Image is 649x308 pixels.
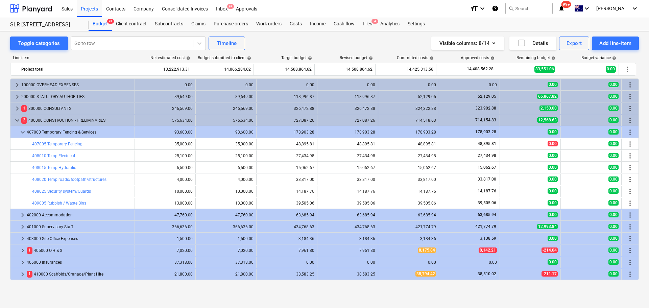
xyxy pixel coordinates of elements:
[626,211,634,219] span: More actions
[252,17,286,31] a: Work orders
[259,224,314,229] div: 434,768.63
[475,106,497,111] span: 323,902.88
[19,246,27,255] span: keyboard_arrow_right
[608,117,619,123] span: 0.00
[581,55,616,60] div: Budget variance
[608,188,619,194] span: 0.00
[13,104,21,113] span: keyboard_arrow_right
[198,260,254,265] div: 37,318.00
[21,105,27,112] span: 1
[138,177,193,182] div: 4,000.00
[381,224,436,229] div: 421,774.79
[198,82,254,87] div: 0.00
[626,140,634,148] span: More actions
[548,82,558,87] span: 0.00
[567,39,582,48] div: Export
[608,259,619,265] span: 0.00
[198,189,254,194] div: 10,000.00
[210,17,252,31] a: Purchase orders
[559,37,590,50] button: Export
[477,94,497,99] span: 52,129.05
[479,247,497,253] span: 8,142.21
[415,271,436,277] span: 38,794.42
[626,199,634,207] span: More actions
[259,153,314,158] div: 27,434.98
[151,17,187,31] a: Subcontracts
[13,81,21,89] span: keyboard_arrow_right
[227,4,234,9] span: 9+
[10,21,80,28] div: SLR [STREET_ADDRESS]
[548,259,558,265] span: 0.00
[259,106,314,111] div: 326,472.88
[381,236,436,241] div: 3,184.36
[477,189,497,193] span: 14,187.76
[21,64,129,75] div: Project total
[21,91,132,102] div: 200000 STATUTORY AUTHORITIES
[198,106,254,111] div: 246,569.00
[509,37,556,50] button: Details
[608,247,619,253] span: 0.00
[138,236,193,241] div: 1,500.00
[439,39,496,48] div: Visible columns : 8/14
[320,224,375,229] div: 434,768.63
[320,94,375,99] div: 118,996.87
[626,175,634,184] span: More actions
[583,4,591,13] i: keyboard_arrow_down
[477,165,497,170] span: 15,062.67
[477,271,497,276] span: 38,510.02
[320,213,375,217] div: 63,685.94
[376,17,404,31] div: Analytics
[470,4,478,13] i: format_size
[32,177,106,182] a: 408020 Temp roads/footpath/structures
[27,210,132,220] div: 402000 Accommodation
[198,236,254,241] div: 1,500.00
[442,260,497,265] div: 0.00
[340,55,373,60] div: Revised budget
[19,258,27,266] span: keyboard_arrow_right
[608,176,619,182] span: 0.00
[27,233,132,244] div: 403000 Site Office Expenses
[381,260,436,265] div: 0.00
[381,213,436,217] div: 63,685.94
[623,65,631,73] span: More actions
[548,129,558,135] span: 0.00
[561,1,571,8] span: 99+
[138,153,193,158] div: 25,100.00
[381,189,436,194] div: 14,187.76
[259,165,314,170] div: 15,062.67
[89,17,112,31] a: Budget9+
[381,177,436,182] div: 33,817.00
[138,106,193,111] div: 246,569.00
[150,55,190,60] div: Net estimated cost
[27,221,132,232] div: 401000 Supervisory Staff
[320,165,375,170] div: 15,062.67
[13,93,21,101] span: keyboard_arrow_right
[461,55,495,60] div: Approved costs
[608,271,619,277] span: 0.00
[89,17,112,31] div: Budget
[381,130,436,135] div: 178,903.28
[198,94,254,99] div: 89,649.00
[431,37,504,50] button: Visible columns:8/14
[21,115,132,126] div: 400000 CONSTRUCTION - PRELIMINARIES
[135,64,190,75] div: 13,222,913.31
[606,66,616,72] span: 0.00
[378,64,433,75] div: 14,425,313.56
[404,17,429,31] a: Settings
[626,235,634,243] span: More actions
[381,165,436,170] div: 15,062.67
[626,187,634,195] span: More actions
[381,201,436,206] div: 39,505.06
[32,189,91,194] a: 408025 Security system/Guards
[542,271,558,277] span: -211.17
[537,117,558,123] span: 12,568.63
[608,94,619,99] span: 0.00
[320,106,375,111] div: 326,472.88
[320,142,375,146] div: 48,895.81
[138,272,193,277] div: 21,800.00
[381,118,436,123] div: 714,518.63
[466,66,494,72] span: 14,408,562.28
[320,177,375,182] div: 33,817.00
